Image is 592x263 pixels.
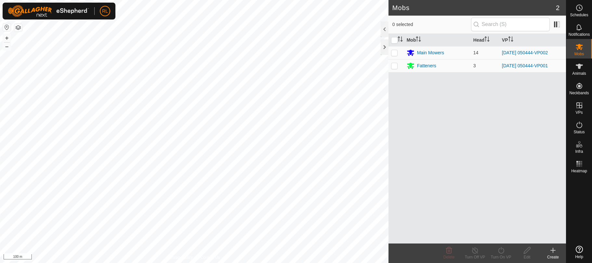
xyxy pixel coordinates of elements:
button: Map Layers [14,24,22,32]
span: Infra [575,150,583,153]
div: Create [540,254,566,260]
span: Delete [443,255,455,259]
p-sorticon: Activate to sort [508,37,513,43]
input: Search (S) [471,18,550,31]
span: Help [575,255,583,259]
th: Mob [404,34,471,46]
a: [DATE] 050444-VP002 [502,50,548,55]
span: Mobs [574,52,584,56]
th: VP [499,34,566,46]
span: Schedules [570,13,588,17]
span: 2 [556,3,559,13]
div: Turn On VP [488,254,514,260]
span: Heatmap [571,169,587,173]
span: 3 [473,63,476,68]
div: Turn Off VP [462,254,488,260]
a: Contact Us [201,255,220,260]
button: + [3,34,11,42]
img: Gallagher Logo [8,5,89,17]
p-sorticon: Activate to sort [398,37,403,43]
h2: Mobs [392,4,556,12]
th: Head [471,34,499,46]
p-sorticon: Activate to sort [484,37,490,43]
span: 0 selected [392,21,471,28]
p-sorticon: Activate to sort [416,37,421,43]
a: Privacy Policy [168,255,193,260]
span: Notifications [569,33,590,36]
span: VPs [575,111,583,114]
button: – [3,43,11,50]
span: Animals [572,72,586,75]
span: 14 [473,50,479,55]
div: Main Mowers [417,49,444,56]
div: Fatteners [417,62,436,69]
span: Status [573,130,585,134]
span: Neckbands [569,91,589,95]
div: Edit [514,254,540,260]
a: Help [566,243,592,261]
button: Reset Map [3,23,11,31]
a: [DATE] 050444-VP001 [502,63,548,68]
span: RL [102,8,108,15]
